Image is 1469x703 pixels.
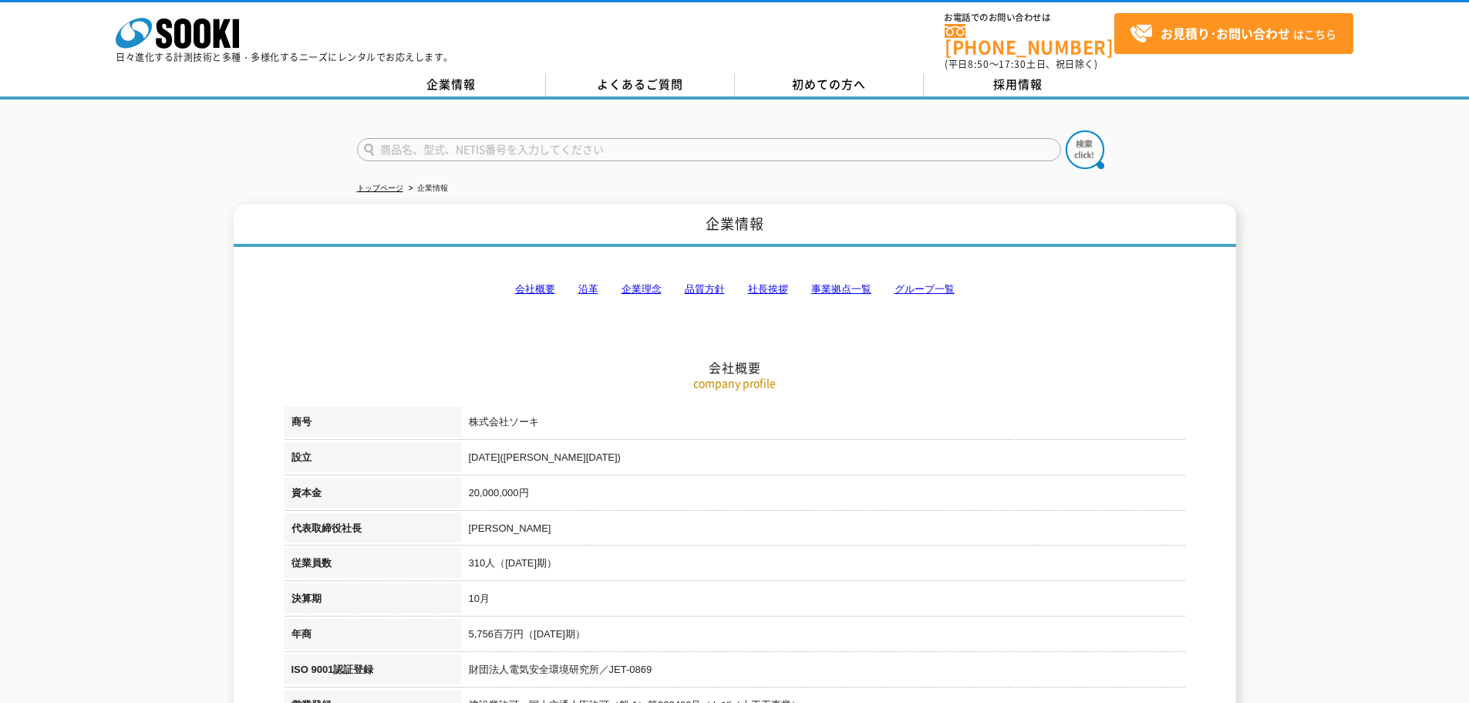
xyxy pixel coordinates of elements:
a: 社長挨拶 [748,283,788,295]
th: ISO 9001認証登録 [284,654,461,690]
a: よくあるご質問 [546,73,735,96]
h2: 会社概要 [284,205,1186,376]
h1: 企業情報 [234,204,1236,247]
td: 株式会社ソーキ [461,407,1186,442]
td: 財団法人電気安全環境研究所／JET-0869 [461,654,1186,690]
a: 会社概要 [515,283,555,295]
p: 日々進化する計測技術と多種・多様化するニーズにレンタルでお応えします。 [116,52,453,62]
th: 設立 [284,442,461,478]
a: 初めての方へ [735,73,924,96]
td: 310人（[DATE]期） [461,548,1186,583]
a: 採用情報 [924,73,1113,96]
span: (平日 ～ 土日、祝日除く) [945,57,1097,71]
span: お電話でのお問い合わせは [945,13,1114,22]
a: [PHONE_NUMBER] [945,24,1114,56]
th: 決算期 [284,583,461,619]
a: グループ一覧 [895,283,955,295]
a: 企業情報 [357,73,546,96]
input: 商品名、型式、NETIS番号を入力してください [357,138,1061,161]
span: はこちら [1130,22,1336,46]
li: 企業情報 [406,181,448,197]
th: 資本金 [284,478,461,513]
td: 10月 [461,583,1186,619]
th: 年商 [284,619,461,654]
img: btn_search.png [1066,130,1104,169]
td: [PERSON_NAME] [461,513,1186,549]
a: 沿革 [578,283,598,295]
p: company profile [284,375,1186,391]
td: 5,756百万円（[DATE]期） [461,619,1186,654]
span: 17:30 [999,57,1026,71]
a: お見積り･お問い合わせはこちら [1114,13,1353,54]
td: 20,000,000円 [461,478,1186,513]
span: 8:50 [968,57,989,71]
th: 代表取締役社長 [284,513,461,549]
th: 商号 [284,407,461,442]
strong: お見積り･お問い合わせ [1161,24,1290,42]
th: 従業員数 [284,548,461,583]
a: 品質方針 [685,283,725,295]
td: [DATE]([PERSON_NAME][DATE]) [461,442,1186,478]
span: 初めての方へ [792,76,866,93]
a: 事業拠点一覧 [811,283,871,295]
a: トップページ [357,184,403,192]
a: 企業理念 [622,283,662,295]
